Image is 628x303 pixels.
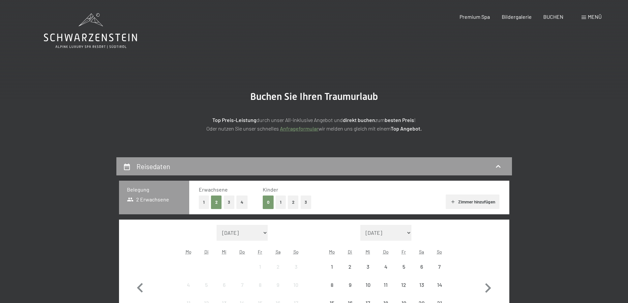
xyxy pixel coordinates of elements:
div: Sun Aug 03 2025 [287,258,305,276]
button: 0 [263,196,274,209]
div: 9 [342,282,358,299]
div: Sat Aug 09 2025 [269,276,287,294]
div: 10 [287,282,304,299]
div: Anreise nicht möglich [287,276,305,294]
button: 1 [276,196,286,209]
div: Fri Aug 01 2025 [251,258,269,276]
abbr: Freitag [402,249,406,255]
div: Tue Sep 02 2025 [341,258,359,276]
div: Mon Sep 08 2025 [323,276,341,294]
div: Anreise nicht möglich [413,276,431,294]
div: 2 [342,264,358,281]
strong: direkt buchen [343,117,375,123]
div: 1 [252,264,268,281]
button: 2 [211,196,222,209]
div: 12 [395,282,412,299]
abbr: Donnerstag [239,249,245,255]
button: 1 [199,196,209,209]
span: 2 Erwachsene [127,196,169,203]
div: 8 [252,282,268,299]
div: 11 [377,282,394,299]
span: Buchen Sie Ihren Traumurlaub [250,91,378,102]
div: Anreise nicht möglich [323,276,341,294]
div: Anreise nicht möglich [233,276,251,294]
div: Tue Aug 05 2025 [197,276,215,294]
div: Anreise nicht möglich [341,258,359,276]
span: Erwachsene [199,186,228,193]
abbr: Sonntag [437,249,442,255]
div: 7 [431,264,448,281]
div: Anreise nicht möglich [413,258,431,276]
div: 14 [431,282,448,299]
div: 4 [377,264,394,281]
div: 3 [287,264,304,281]
div: Sun Sep 07 2025 [431,258,448,276]
div: Mon Sep 01 2025 [323,258,341,276]
div: Fri Sep 05 2025 [395,258,412,276]
div: Anreise nicht möglich [323,258,341,276]
abbr: Samstag [419,249,424,255]
a: Anfrageformular [280,125,318,132]
button: 3 [224,196,235,209]
abbr: Dienstag [348,249,352,255]
abbr: Mittwoch [366,249,370,255]
div: 1 [324,264,340,281]
div: 8 [324,282,340,299]
div: Anreise nicht möglich [287,258,305,276]
p: durch unser All-inklusive Angebot und zum ! Oder nutzen Sie unser schnelles wir melden uns gleich... [149,116,479,133]
div: 13 [413,282,430,299]
div: 3 [360,264,376,281]
div: Sat Sep 13 2025 [413,276,431,294]
a: Premium Spa [460,14,490,20]
div: Anreise nicht möglich [377,276,395,294]
h3: Belegung [127,186,181,193]
a: BUCHEN [543,14,563,20]
div: 7 [234,282,251,299]
div: 10 [360,282,376,299]
div: Anreise nicht möglich [251,276,269,294]
a: Bildergalerie [502,14,532,20]
button: 2 [288,196,299,209]
span: Menü [588,14,602,20]
div: Anreise nicht möglich [431,258,448,276]
div: 5 [395,264,412,281]
div: Anreise nicht möglich [359,276,377,294]
h2: Reisedaten [136,162,170,170]
abbr: Samstag [276,249,281,255]
div: Anreise nicht möglich [269,258,287,276]
strong: Top Preis-Leistung [212,117,256,123]
div: Sat Aug 02 2025 [269,258,287,276]
abbr: Dienstag [204,249,209,255]
div: Anreise nicht möglich [269,276,287,294]
div: Anreise nicht möglich [431,276,448,294]
button: Zimmer hinzufügen [446,195,499,209]
div: Thu Aug 07 2025 [233,276,251,294]
div: Fri Aug 08 2025 [251,276,269,294]
abbr: Sonntag [293,249,299,255]
div: 4 [180,282,197,299]
div: Anreise nicht möglich [215,276,233,294]
div: 2 [270,264,286,281]
div: Tue Sep 09 2025 [341,276,359,294]
button: 4 [236,196,248,209]
div: 9 [270,282,286,299]
div: 6 [216,282,232,299]
div: Thu Sep 11 2025 [377,276,395,294]
abbr: Montag [329,249,335,255]
div: Anreise nicht möglich [180,276,197,294]
abbr: Freitag [258,249,262,255]
div: Anreise nicht möglich [395,276,412,294]
abbr: Mittwoch [222,249,226,255]
div: Fri Sep 12 2025 [395,276,412,294]
div: Anreise nicht möglich [377,258,395,276]
div: 6 [413,264,430,281]
strong: besten Preis [385,117,414,123]
abbr: Montag [186,249,192,255]
div: Anreise nicht möglich [395,258,412,276]
div: Wed Aug 06 2025 [215,276,233,294]
abbr: Donnerstag [383,249,389,255]
div: Wed Sep 10 2025 [359,276,377,294]
div: 5 [198,282,215,299]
